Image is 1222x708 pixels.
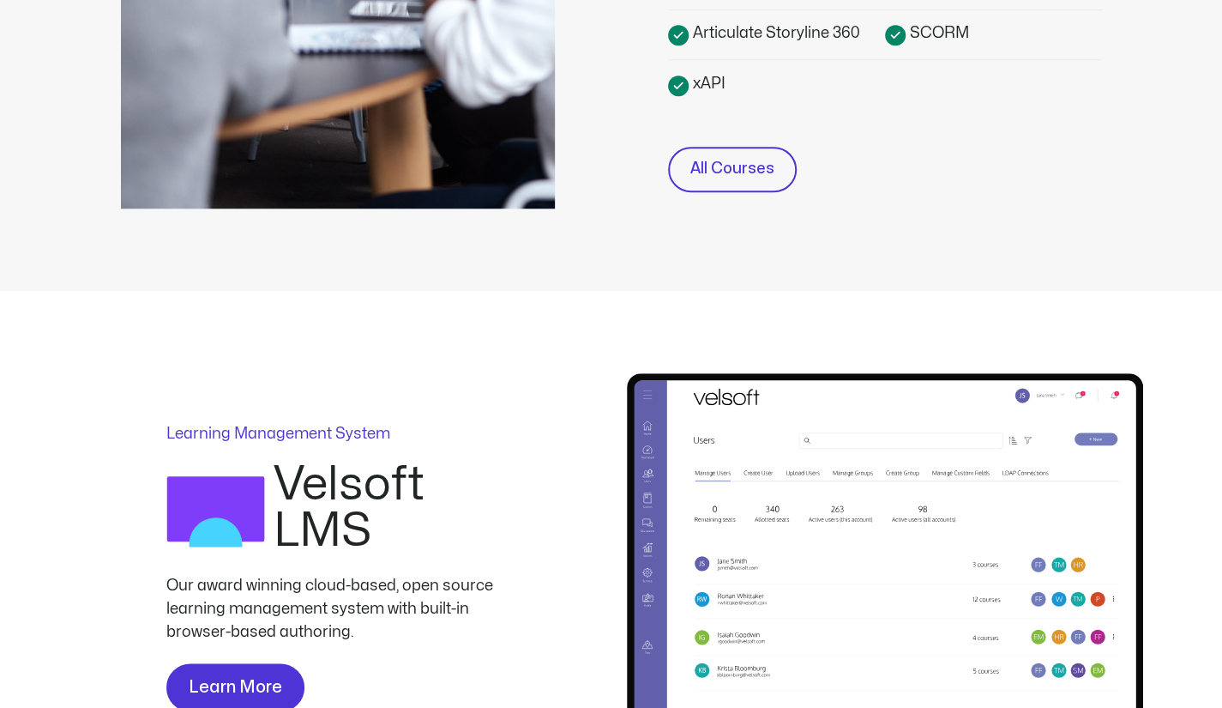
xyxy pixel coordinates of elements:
[166,462,266,561] img: LMS Logo
[689,72,725,95] span: xAPI
[274,462,509,554] h2: Velsoft LMS
[668,21,885,45] a: Articulate Storyline 360
[166,427,509,442] p: Learning Management System
[885,21,1102,45] a: SCORM
[189,674,282,701] span: Learn More
[690,157,774,182] span: All Courses
[668,147,797,192] a: All Courses
[166,574,509,644] div: Our award winning cloud-based, open source learning management system with built-in browser-based...
[906,21,969,45] span: SCORM
[689,21,860,45] span: Articulate Storyline 360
